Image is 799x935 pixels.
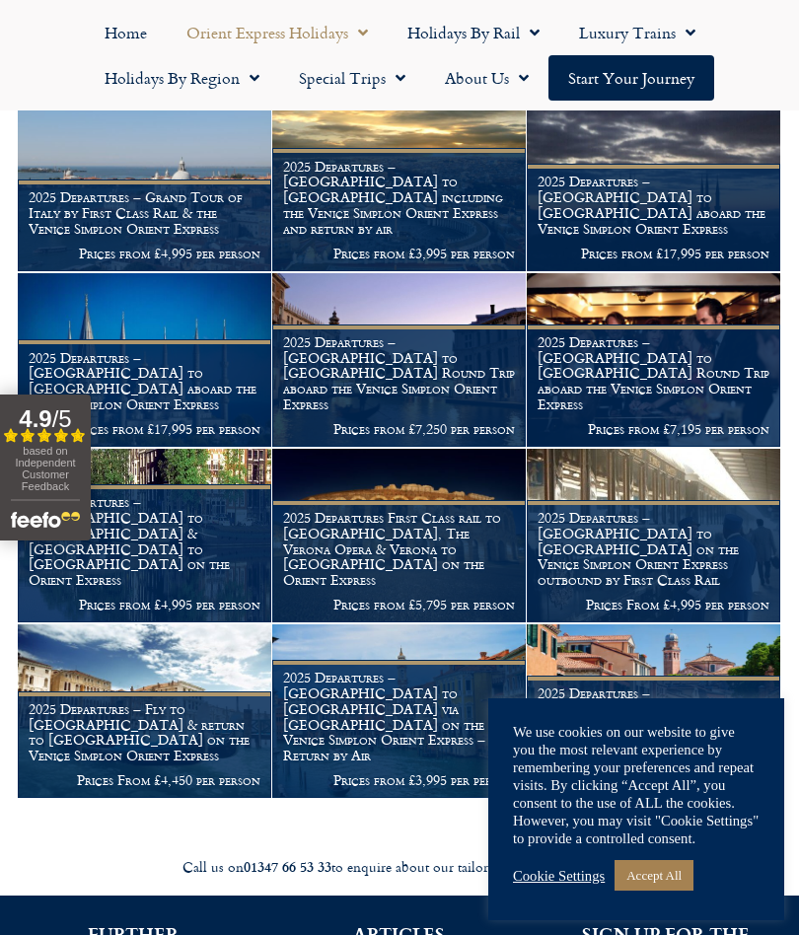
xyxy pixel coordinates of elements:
p: Prices from £17,995 per person [538,246,769,261]
a: 2025 Departures – [GEOGRAPHIC_DATA] to [GEOGRAPHIC_DATA] Round Trip aboard the Venice Simplon Ori... [527,273,781,448]
h1: 2025 Departures – [GEOGRAPHIC_DATA] to [GEOGRAPHIC_DATA] Round Trip aboard the Venice Simplon Ori... [538,334,769,412]
p: Prices from £3,995 per person [283,246,515,261]
div: Call us on to enquire about our tailor made holidays by rail [10,858,789,877]
h1: 2025 Departures – [GEOGRAPHIC_DATA] to [GEOGRAPHIC_DATA] & [GEOGRAPHIC_DATA] to [GEOGRAPHIC_DATA]... [29,494,260,588]
a: Luxury Trains [559,10,715,55]
a: 2025 Departures – Grand Tour of Italy by First Class Rail & the Venice Simplon Orient Express Pri... [18,98,272,272]
h1: 2025 Departures – [GEOGRAPHIC_DATA] to [GEOGRAPHIC_DATA] Round Trip aboard the Venice Simplon Ori... [283,334,515,412]
h1: 2025 Departures – Fly to [GEOGRAPHIC_DATA] & return to [GEOGRAPHIC_DATA] on the Venice Simplon Or... [29,701,260,763]
img: Orient Express Bar [527,273,780,447]
nav: Menu [10,10,789,101]
h1: 2025 Departures – [GEOGRAPHIC_DATA] to [GEOGRAPHIC_DATA] including the Venice Simplon Orient Expr... [283,159,515,237]
p: Prices from £4,995 per person [29,246,260,261]
p: Prices From £4,995 per person [538,597,769,612]
p: Prices from £7,195 per person [538,421,769,437]
a: Cookie Settings [513,867,605,885]
p: Prices from £7,250 per person [283,421,515,437]
a: 2025 Departures – [GEOGRAPHIC_DATA] to [GEOGRAPHIC_DATA] aboard the Venice Simplon Orient Express... [18,273,272,448]
a: 2025 Departures – [GEOGRAPHIC_DATA] to [GEOGRAPHIC_DATA] on the Venice Simplon Orient Express out... [527,449,781,623]
img: venice aboard the Orient Express [18,624,271,798]
p: Prices from £17,995 per person [29,421,260,437]
p: Prices from £5,795 per person [283,597,515,612]
a: Holidays by Region [85,55,279,101]
h1: 2025 Departures – [GEOGRAPHIC_DATA] to [GEOGRAPHIC_DATA] aboard the Venice Simplon Orient Express [538,174,769,236]
a: 2025 Departures – [GEOGRAPHIC_DATA] to [GEOGRAPHIC_DATA] Round Trip aboard the Venice Simplon Ori... [272,273,527,448]
h1: 2025 Departures First Class rail to [GEOGRAPHIC_DATA], The Verona Opera & Verona to [GEOGRAPHIC_D... [283,510,515,588]
h1: 2025 Departures – Grand Tour of Italy by First Class Rail & the Venice Simplon Orient Express [29,189,260,236]
p: Prices From £4,450 per person [29,772,260,788]
a: About Us [425,55,548,101]
a: 2025 Departures – [GEOGRAPHIC_DATA] to [GEOGRAPHIC_DATA] including the Venice Simplon Orient Expr... [272,98,527,272]
h1: 2025 Departures – [GEOGRAPHIC_DATA] to [GEOGRAPHIC_DATA] via [GEOGRAPHIC_DATA] on the Venice Simp... [283,670,515,763]
div: We use cookies on our website to give you the most relevant experience by remembering your prefer... [513,723,760,847]
a: Special Trips [279,55,425,101]
a: Holidays by Rail [388,10,559,55]
p: Prices from £4,995 per person [29,597,260,612]
a: Start your Journey [548,55,714,101]
img: Venice At Night [272,273,526,447]
a: Accept All [615,860,693,891]
h1: 2025 Departures – [GEOGRAPHIC_DATA] to [GEOGRAPHIC_DATA] on the Venice Simplon Orient Express out... [538,510,769,588]
a: 2025 Departures – [GEOGRAPHIC_DATA] to [GEOGRAPHIC_DATA] aboard the Venice Simplon Orient Express... [527,98,781,272]
a: Orient Express Holidays [167,10,388,55]
strong: 01347 66 53 33 [244,856,331,877]
a: 2025 Departures – Fly to [GEOGRAPHIC_DATA] & return to [GEOGRAPHIC_DATA] on the Venice Simplon Or... [18,624,272,799]
a: 2025 Departures First Class rail to [GEOGRAPHIC_DATA], The Verona Opera & Verona to [GEOGRAPHIC_D... [272,449,527,623]
a: Home [85,10,167,55]
p: Prices from £3,995 per person [283,772,515,788]
h1: 2025 Departures – [GEOGRAPHIC_DATA] to [GEOGRAPHIC_DATA] on the Venice Simplon Orient Express – r... [538,685,769,763]
img: Channel street, Venice Orient Express [527,624,780,798]
a: 2025 Departures – [GEOGRAPHIC_DATA] to [GEOGRAPHIC_DATA] via [GEOGRAPHIC_DATA] on the Venice Simp... [272,624,527,799]
a: 2025 Departures – [GEOGRAPHIC_DATA] to [GEOGRAPHIC_DATA] on the Venice Simplon Orient Express – r... [527,624,781,799]
a: 2025 Departures – [GEOGRAPHIC_DATA] to [GEOGRAPHIC_DATA] & [GEOGRAPHIC_DATA] to [GEOGRAPHIC_DATA]... [18,449,272,623]
h1: 2025 Departures – [GEOGRAPHIC_DATA] to [GEOGRAPHIC_DATA] aboard the Venice Simplon Orient Express [29,350,260,412]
